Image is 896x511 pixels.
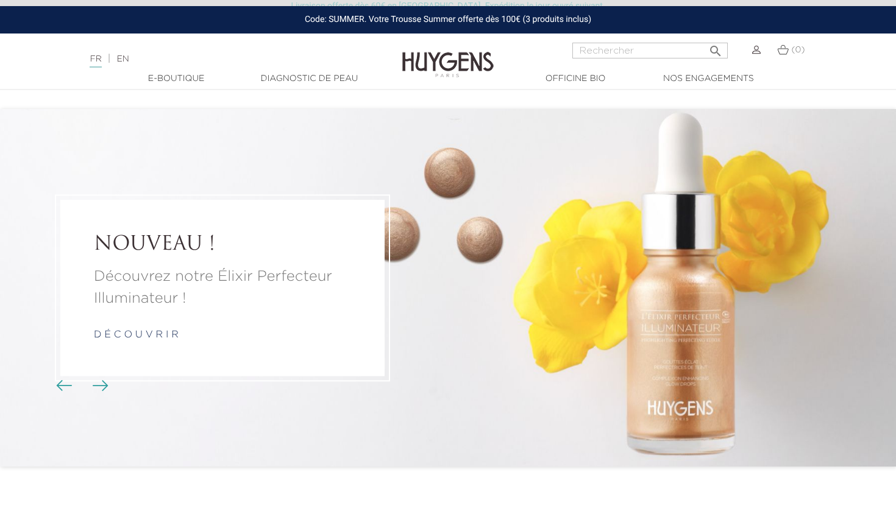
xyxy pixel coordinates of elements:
[791,46,805,54] span: (0)
[94,233,351,256] a: NOUVEAU !
[116,55,129,63] a: EN
[94,266,351,309] a: Découvrez notre Élixir Perfecteur Illuminateur !
[94,330,179,340] a: d é c o u v r i r
[402,32,494,79] img: Huygens
[572,43,728,58] input: Rechercher
[647,72,769,85] a: Nos engagements
[708,40,723,55] i: 
[248,72,370,85] a: Diagnostic de peau
[115,72,237,85] a: E-Boutique
[514,72,636,85] a: Officine Bio
[705,39,727,55] button: 
[61,377,101,395] div: Boutons du carrousel
[84,52,364,66] div: |
[90,55,101,68] a: FR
